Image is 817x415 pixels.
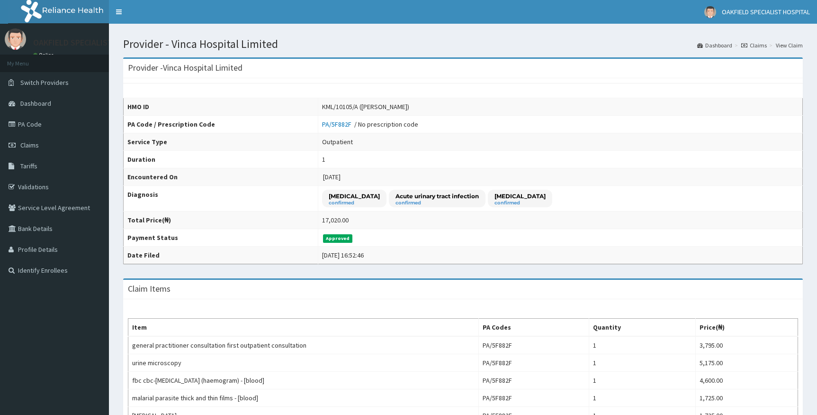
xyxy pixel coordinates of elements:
th: Total Price(₦) [124,212,318,229]
th: HMO ID [124,98,318,116]
td: 1 [589,336,696,354]
small: confirmed [329,201,380,205]
a: Claims [741,41,767,49]
img: User Image [704,6,716,18]
p: [MEDICAL_DATA] [494,192,546,200]
p: [MEDICAL_DATA] [329,192,380,200]
span: OAKFIELD SPECIALIST HOSPITAL [722,8,810,16]
td: urine microscopy [128,354,479,372]
h3: Provider - Vinca Hospital Limited [128,64,242,72]
td: PA/5F882F [478,389,589,407]
th: Encountered On [124,168,318,186]
small: confirmed [494,201,546,205]
p: OAKFIELD SPECIALIST HOSPITAL [33,38,152,47]
td: 1 [589,354,696,372]
span: Claims [20,141,39,149]
th: Duration [124,151,318,168]
a: View Claim [776,41,803,49]
td: PA/5F882F [478,354,589,372]
th: Price(₦) [696,319,798,337]
td: 1 [589,372,696,389]
td: fbc cbc-[MEDICAL_DATA] (haemogram) - [blood] [128,372,479,389]
small: confirmed [395,201,479,205]
a: Online [33,52,56,58]
td: 4,600.00 [696,372,798,389]
span: Approved [323,234,353,243]
td: 5,175.00 [696,354,798,372]
img: User Image [5,28,26,50]
div: 17,020.00 [322,215,349,225]
td: 1 [589,389,696,407]
th: Item [128,319,479,337]
td: 1,725.00 [696,389,798,407]
th: Quantity [589,319,696,337]
p: Acute urinary tract infection [395,192,479,200]
td: PA/5F882F [478,372,589,389]
span: Switch Providers [20,78,69,87]
h1: Provider - Vinca Hospital Limited [123,38,803,50]
th: Payment Status [124,229,318,247]
th: PA Code / Prescription Code [124,116,318,133]
td: general practitioner consultation first outpatient consultation [128,336,479,354]
a: Dashboard [697,41,732,49]
div: / No prescription code [322,120,418,129]
th: Diagnosis [124,186,318,212]
div: Outpatient [322,137,353,147]
td: 3,795.00 [696,336,798,354]
th: Date Filed [124,247,318,264]
div: [DATE] 16:52:46 [322,250,364,260]
span: Dashboard [20,99,51,108]
td: PA/5F882F [478,336,589,354]
h3: Claim Items [128,285,171,293]
span: [DATE] [323,173,341,181]
td: malarial parasite thick and thin films - [blood] [128,389,479,407]
div: KML/10105/A ([PERSON_NAME]) [322,102,409,111]
th: PA Codes [478,319,589,337]
th: Service Type [124,133,318,151]
span: Tariffs [20,162,37,170]
div: 1 [322,155,325,164]
a: PA/5F882F [322,120,354,129]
